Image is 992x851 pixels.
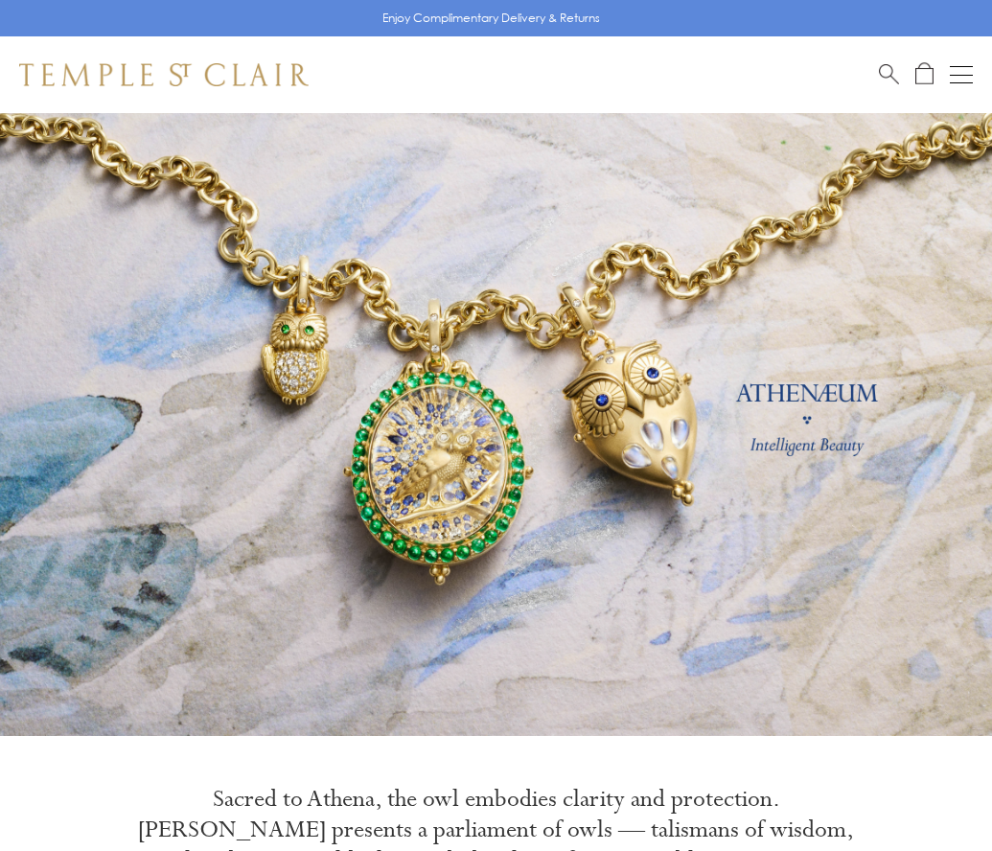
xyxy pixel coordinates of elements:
img: Temple St. Clair [19,63,309,86]
button: Open navigation [950,63,973,86]
p: Enjoy Complimentary Delivery & Returns [382,9,600,28]
a: Open Shopping Bag [915,62,934,86]
a: Search [879,62,899,86]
